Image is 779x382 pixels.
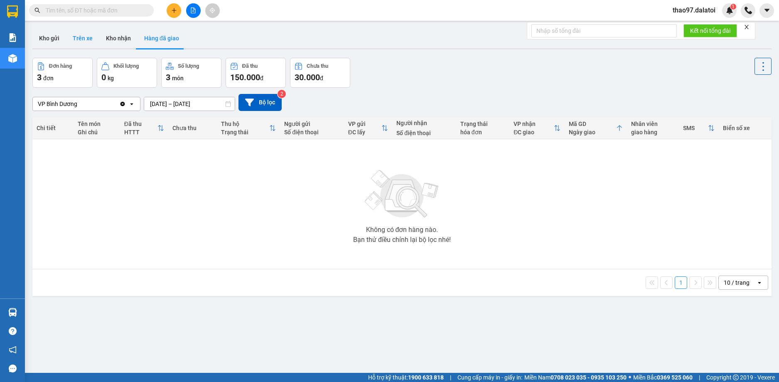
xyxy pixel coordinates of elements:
[353,237,451,243] div: Bạn thử điều chỉnh lại bộ lọc nhé!
[278,90,286,98] sup: 2
[633,373,693,382] span: Miền Bắc
[509,117,565,139] th: Toggle SortBy
[565,117,627,139] th: Toggle SortBy
[730,4,736,10] sup: 1
[242,63,258,69] div: Đã thu
[284,129,340,136] div: Số điện thoại
[723,125,767,131] div: Biển số xe
[524,373,627,382] span: Miền Nam
[460,121,505,127] div: Trạng thái
[37,125,69,131] div: Chi tiết
[113,63,139,69] div: Khối lượng
[144,97,235,111] input: Select a date range.
[759,3,774,18] button: caret-down
[629,376,631,379] span: ⚪️
[348,121,382,127] div: VP gửi
[101,72,106,82] span: 0
[138,28,186,48] button: Hàng đã giao
[171,7,177,13] span: plus
[7,5,18,18] img: logo-vxr
[34,7,40,13] span: search
[99,28,138,48] button: Kho nhận
[284,121,340,127] div: Người gửi
[460,129,505,136] div: hóa đơn
[679,117,719,139] th: Toggle SortBy
[550,374,627,381] strong: 0708 023 035 - 0935 103 250
[733,375,739,380] span: copyright
[186,3,201,18] button: file-add
[205,3,220,18] button: aim
[221,129,269,136] div: Trạng thái
[396,130,452,136] div: Số điện thoại
[8,33,17,42] img: solution-icon
[172,125,213,131] div: Chưa thu
[732,4,735,10] span: 1
[119,101,126,107] svg: Clear value
[631,129,675,136] div: giao hàng
[290,58,350,88] button: Chưa thu30.000đ
[167,3,181,18] button: plus
[569,129,616,136] div: Ngày giao
[8,54,17,63] img: warehouse-icon
[631,121,675,127] div: Nhân viên
[683,125,708,131] div: SMS
[230,72,260,82] span: 150.000
[514,129,554,136] div: ĐC giao
[37,72,42,82] span: 3
[124,129,158,136] div: HTTT
[396,120,452,126] div: Người nhận
[78,121,116,127] div: Tên món
[97,58,157,88] button: Khối lượng0kg
[368,373,444,382] span: Hỗ trợ kỹ thuật:
[344,117,393,139] th: Toggle SortBy
[724,278,750,287] div: 10 / trang
[190,7,196,13] span: file-add
[307,63,328,69] div: Chưa thu
[260,75,263,81] span: đ
[128,101,135,107] svg: open
[361,165,444,223] img: svg+xml;base64,PHN2ZyBjbGFzcz0ibGlzdC1wbHVnX19zdmciIHhtbG5zPSJodHRwOi8vd3d3LnczLm9yZy8yMDAwL3N2Zy...
[43,75,54,81] span: đơn
[226,58,286,88] button: Đã thu150.000đ
[699,373,700,382] span: |
[178,63,199,69] div: Số lượng
[209,7,215,13] span: aim
[457,373,522,382] span: Cung cấp máy in - giấy in:
[161,58,221,88] button: Số lượng3món
[295,72,320,82] span: 30.000
[9,327,17,335] span: question-circle
[108,75,114,81] span: kg
[238,94,282,111] button: Bộ lọc
[49,63,72,69] div: Đơn hàng
[124,121,158,127] div: Đã thu
[756,279,763,286] svg: open
[78,129,116,136] div: Ghi chú
[8,308,17,317] img: warehouse-icon
[38,100,77,108] div: VP Bình Dương
[217,117,280,139] th: Toggle SortBy
[32,58,93,88] button: Đơn hàng3đơn
[66,28,99,48] button: Trên xe
[46,6,144,15] input: Tìm tên, số ĐT hoặc mã đơn
[9,365,17,372] span: message
[172,75,184,81] span: món
[348,129,382,136] div: ĐC lấy
[221,121,269,127] div: Thu hộ
[675,276,687,289] button: 1
[320,75,323,81] span: đ
[514,121,554,127] div: VP nhận
[366,227,438,233] div: Không có đơn hàng nào.
[531,24,677,37] input: Nhập số tổng đài
[666,5,722,15] span: thao97.dalatoi
[450,373,451,382] span: |
[657,374,693,381] strong: 0369 525 060
[9,346,17,354] span: notification
[32,28,66,48] button: Kho gửi
[78,100,79,108] input: Selected VP Bình Dương.
[166,72,170,82] span: 3
[408,374,444,381] strong: 1900 633 818
[569,121,616,127] div: Mã GD
[120,117,169,139] th: Toggle SortBy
